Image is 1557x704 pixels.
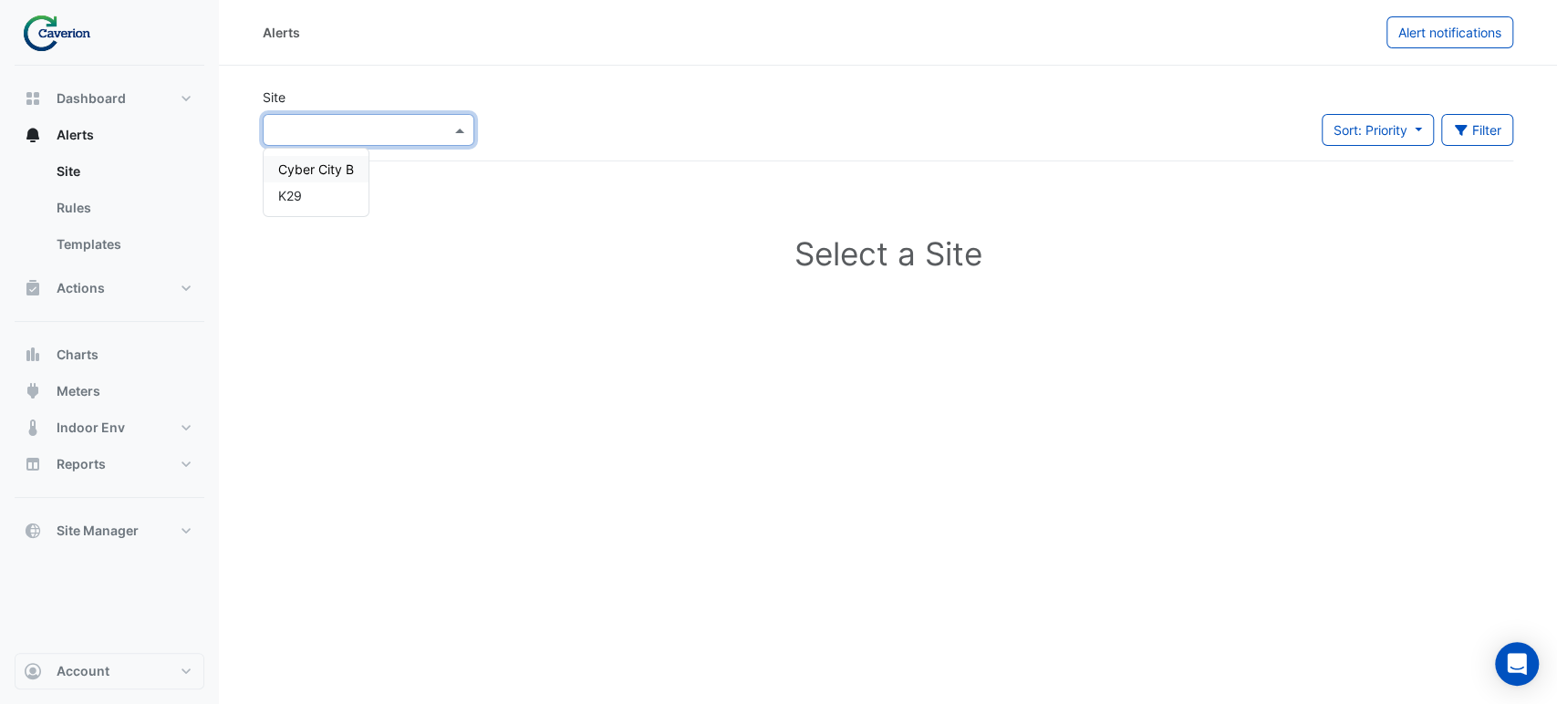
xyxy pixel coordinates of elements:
span: Alerts [57,126,94,144]
h1: Select a Site [292,234,1484,273]
button: Site Manager [15,512,204,549]
img: Company Logo [22,15,104,51]
button: Meters [15,373,204,409]
button: Charts [15,336,204,373]
app-icon: Alerts [24,126,42,144]
button: Alerts [15,117,204,153]
button: Actions [15,270,204,306]
span: Site Manager [57,522,139,540]
span: Sort: Priority [1334,122,1407,138]
span: Actions [57,279,105,297]
label: Site [263,88,285,107]
button: Indoor Env [15,409,204,446]
app-icon: Charts [24,346,42,364]
button: Dashboard [15,80,204,117]
button: Sort: Priority [1322,114,1434,146]
div: Alerts [263,23,300,42]
app-icon: Reports [24,455,42,473]
span: Charts [57,346,99,364]
app-icon: Actions [24,279,42,297]
span: Dashboard [57,89,126,108]
div: Open Intercom Messenger [1495,642,1539,686]
span: Alert notifications [1398,25,1501,40]
span: Account [57,662,109,680]
button: Filter [1441,114,1514,146]
span: Cyber City B [278,161,354,177]
a: Site [42,153,204,190]
app-icon: Meters [24,382,42,400]
app-icon: Site Manager [24,522,42,540]
span: K29 [278,188,302,203]
app-icon: Indoor Env [24,419,42,437]
a: Rules [42,190,204,226]
button: Account [15,653,204,689]
span: Indoor Env [57,419,125,437]
app-icon: Dashboard [24,89,42,108]
a: Templates [42,226,204,263]
span: Meters [57,382,100,400]
button: Reports [15,446,204,482]
div: Alerts [15,153,204,270]
button: Alert notifications [1386,16,1513,48]
ng-dropdown-panel: Options list [263,148,369,217]
span: Reports [57,455,106,473]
